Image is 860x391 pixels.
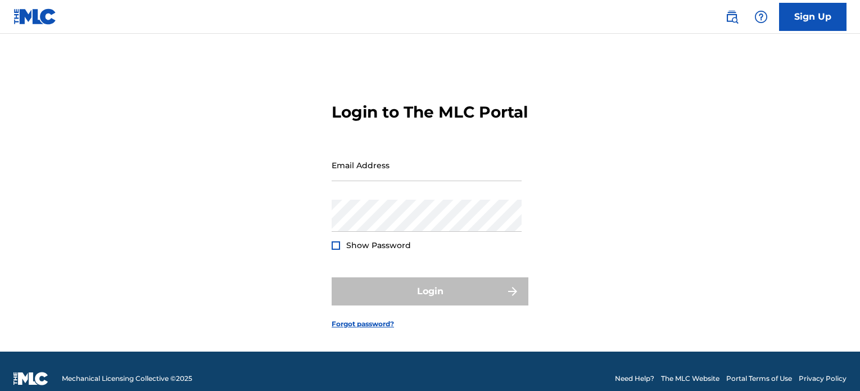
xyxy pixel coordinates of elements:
[721,6,743,28] a: Public Search
[615,374,654,384] a: Need Help?
[754,10,768,24] img: help
[346,240,411,250] span: Show Password
[332,319,394,329] a: Forgot password?
[661,374,719,384] a: The MLC Website
[62,374,192,384] span: Mechanical Licensing Collective © 2025
[750,6,772,28] div: Help
[779,3,847,31] a: Sign Up
[332,102,528,122] h3: Login to The MLC Portal
[13,8,57,25] img: MLC Logo
[804,337,860,391] iframe: Chat Widget
[726,374,792,384] a: Portal Terms of Use
[799,374,847,384] a: Privacy Policy
[13,372,48,385] img: logo
[725,10,739,24] img: search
